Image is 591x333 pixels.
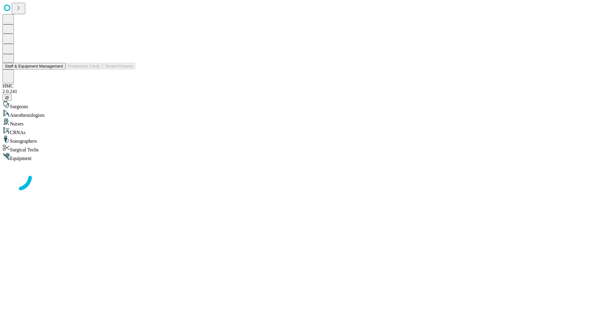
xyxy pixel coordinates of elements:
[2,63,66,69] button: Staff & Equipment Management
[2,101,589,109] div: Surgeons
[2,127,589,135] div: CRNAs
[66,63,103,69] button: Preference Cards
[2,109,589,118] div: Anesthesiologists
[103,63,135,69] button: Tenant Params
[2,135,589,144] div: Sonographers
[2,94,12,101] button: @
[5,95,9,100] span: @
[2,144,589,153] div: Surgical Techs
[2,118,589,127] div: Nurses
[2,89,589,94] div: 2.0.241
[2,153,589,161] div: Equipment
[2,83,589,89] div: HMC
